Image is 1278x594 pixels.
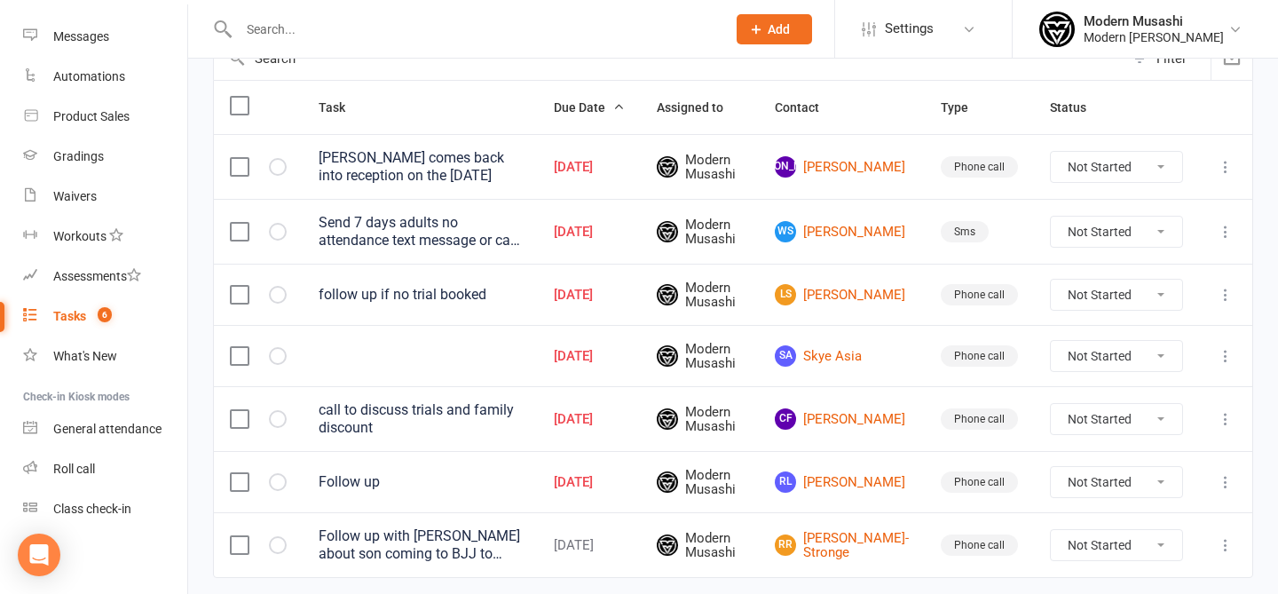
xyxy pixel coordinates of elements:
img: Modern Musashi [657,471,678,493]
button: Type [941,97,988,118]
span: Task [319,100,365,115]
div: Send 7 days adults no attendance text message or call parent if kid [319,214,522,249]
img: Modern Musashi [657,535,678,556]
div: Filter [1156,48,1187,69]
div: follow up if no trial booked [319,286,522,304]
button: Task [319,97,365,118]
div: Phone call [941,284,1018,305]
input: Search [214,37,1123,80]
a: General attendance kiosk mode [23,409,187,449]
button: Due Date [554,97,625,118]
div: Open Intercom Messenger [18,534,60,576]
div: Sms [941,221,989,242]
a: SASkye Asia [775,345,909,367]
div: Assessments [53,269,141,283]
div: [DATE] [554,475,625,490]
img: Modern Musashi [657,408,678,430]
a: Messages [23,17,187,57]
span: [PERSON_NAME] [775,156,796,178]
div: Waivers [53,189,97,203]
a: Automations [23,57,187,97]
div: [DATE] [554,412,625,427]
a: What's New [23,337,187,376]
div: Product Sales [53,109,130,123]
span: CF [775,408,796,430]
div: Roll call [53,462,95,476]
a: Gradings [23,137,187,177]
a: Assessments [23,257,187,297]
span: Due Date [554,100,625,115]
span: Contact [775,100,839,115]
div: [DATE] [554,225,625,240]
div: Automations [53,69,125,83]
span: LS [775,284,796,305]
img: Modern Musashi [657,221,678,242]
span: 6 [98,307,112,322]
button: Status [1050,97,1106,118]
a: Waivers [23,177,187,217]
span: RR [775,535,796,556]
div: Modern Musashi [1084,13,1224,29]
div: Follow up with [PERSON_NAME] about son coming to BJJ to watch after art classes [319,527,522,563]
span: Modern Musashi [657,531,743,560]
span: Status [1050,100,1106,115]
span: Modern Musashi [657,468,743,497]
button: Contact [775,97,839,118]
div: call to discuss trials and family discount [319,401,522,437]
div: Phone call [941,156,1018,178]
div: Workouts [53,229,106,243]
img: Modern Musashi [657,345,678,367]
div: [DATE] [554,288,625,303]
div: Phone call [941,408,1018,430]
img: Modern Musashi [657,156,678,178]
span: Modern Musashi [657,281,743,310]
span: Type [941,100,988,115]
img: thumb_image1750915221.png [1039,12,1075,47]
span: RL [775,471,796,493]
span: SA [775,345,796,367]
a: Class kiosk mode [23,489,187,529]
div: Phone call [941,535,1018,556]
a: Workouts [23,217,187,257]
span: Settings [885,9,934,49]
a: Tasks 6 [23,297,187,337]
div: Messages [53,29,109,44]
a: Product Sales [23,97,187,137]
a: CF[PERSON_NAME] [775,408,909,430]
div: Gradings [53,149,104,163]
button: Filter [1123,37,1211,80]
div: [DATE] [554,160,625,175]
div: [PERSON_NAME] comes back into reception on the [DATE] [319,149,522,185]
button: Assigned to [657,97,743,118]
span: Modern Musashi [657,153,743,182]
div: Tasks [53,309,86,323]
input: Search... [233,17,714,42]
div: Modern [PERSON_NAME] [1084,29,1224,45]
a: WS[PERSON_NAME] [775,221,909,242]
a: RR[PERSON_NAME]-Stronge [775,531,909,560]
span: Modern Musashi [657,218,743,247]
a: RL[PERSON_NAME] [775,471,909,493]
a: LS[PERSON_NAME] [775,284,909,305]
div: [DATE] [554,538,625,553]
div: General attendance [53,422,162,436]
span: Modern Musashi [657,342,743,371]
div: [DATE] [554,349,625,364]
a: Roll call [23,449,187,489]
button: Add [737,14,812,44]
span: Add [768,22,790,36]
a: [PERSON_NAME][PERSON_NAME] [775,156,909,178]
div: What's New [53,349,117,363]
span: WS [775,221,796,242]
span: Assigned to [657,100,743,115]
div: Phone call [941,471,1018,493]
div: Phone call [941,345,1018,367]
span: Modern Musashi [657,405,743,434]
div: Class check-in [53,502,131,516]
div: Follow up [319,473,522,491]
img: Modern Musashi [657,284,678,305]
